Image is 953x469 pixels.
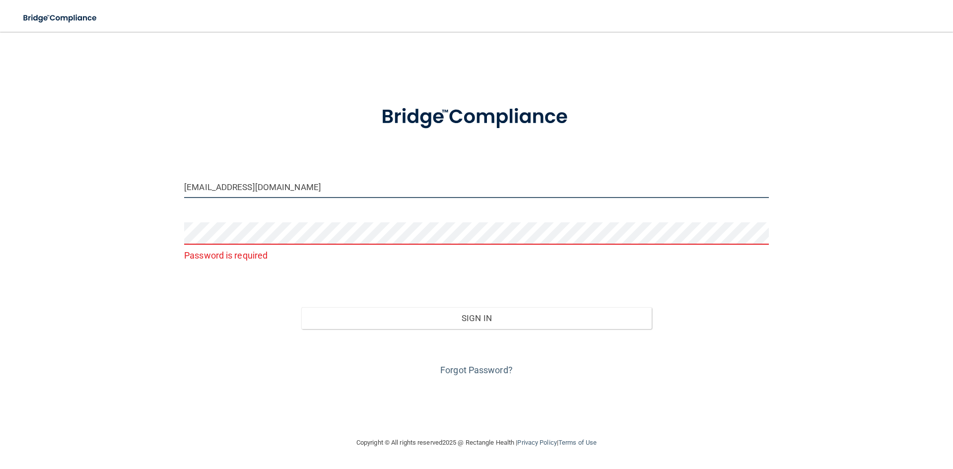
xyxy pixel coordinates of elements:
[295,427,658,459] div: Copyright © All rights reserved 2025 @ Rectangle Health | |
[361,91,592,143] img: bridge_compliance_login_screen.278c3ca4.svg
[15,8,106,28] img: bridge_compliance_login_screen.278c3ca4.svg
[184,247,769,264] p: Password is required
[440,365,513,375] a: Forgot Password?
[517,439,556,446] a: Privacy Policy
[301,307,652,329] button: Sign In
[184,176,769,198] input: Email
[558,439,597,446] a: Terms of Use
